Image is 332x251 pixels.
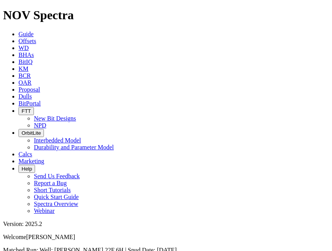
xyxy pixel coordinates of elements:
[34,201,78,207] a: Spectra Overview
[3,221,329,228] div: Version: 2025.2
[18,100,41,107] a: BitPortal
[34,137,81,144] a: Interbedded Model
[18,158,44,164] a: Marketing
[18,45,29,51] a: WD
[18,86,40,93] a: Proposal
[18,151,32,157] a: Calcs
[34,173,80,179] a: Send Us Feedback
[3,8,329,22] h1: NOV Spectra
[18,165,35,173] button: Help
[22,108,31,114] span: FTT
[18,79,32,86] a: OAR
[22,166,32,172] span: Help
[18,65,29,72] a: KM
[18,52,34,58] a: BHAs
[34,115,76,122] a: New Bit Designs
[18,59,32,65] a: BitIQ
[22,130,41,136] span: OrbitLite
[18,107,34,115] button: FTT
[18,31,34,37] a: Guide
[34,194,79,200] a: Quick Start Guide
[18,72,31,79] a: BCR
[18,129,44,137] button: OrbitLite
[3,234,329,241] p: Welcome
[26,234,75,240] span: [PERSON_NAME]
[34,180,67,186] a: Report a Bug
[34,207,55,214] a: Webinar
[18,93,32,100] a: Dulls
[18,38,36,44] a: Offsets
[34,187,71,193] a: Short Tutorials
[34,122,46,129] a: NPD
[34,144,114,151] a: Durability and Parameter Model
